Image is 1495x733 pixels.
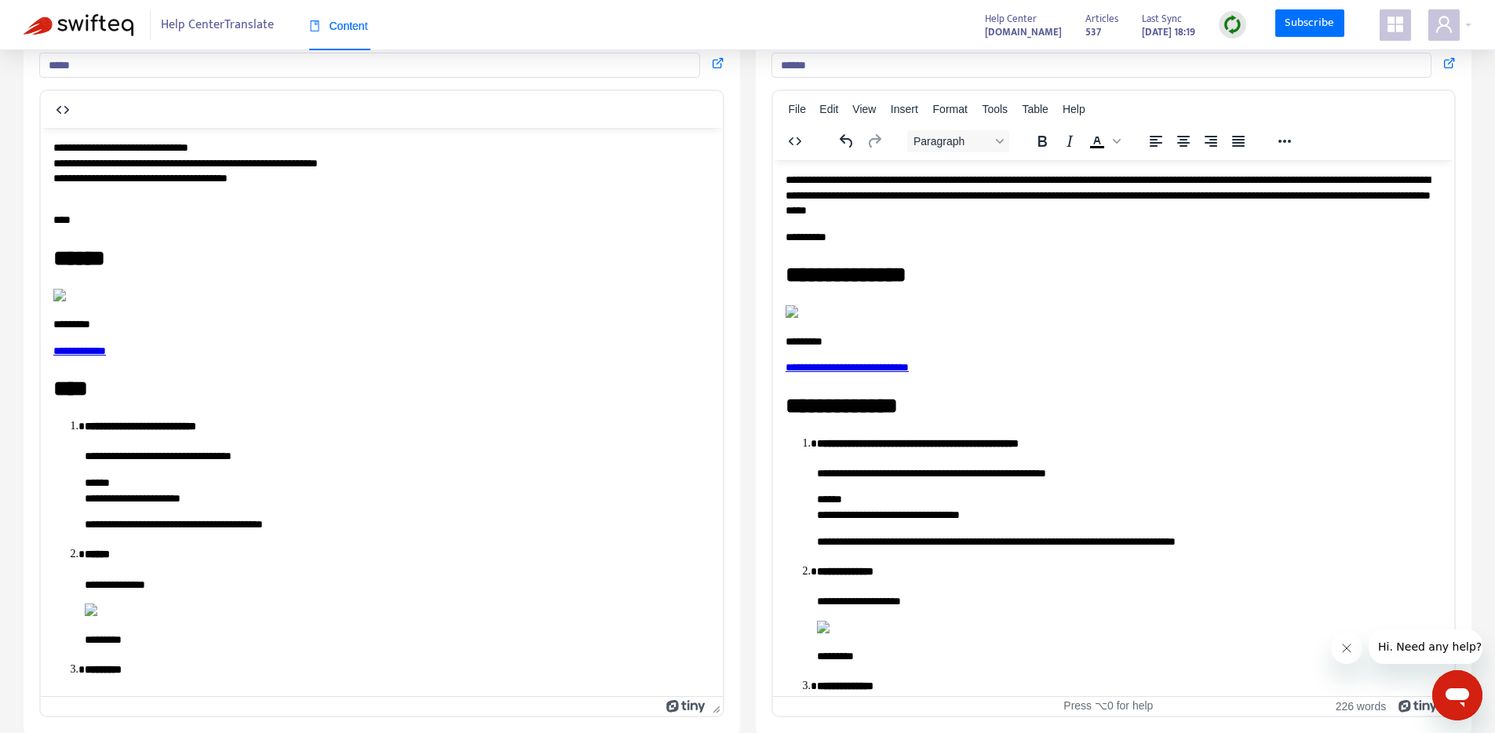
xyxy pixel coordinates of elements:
img: 4798616737182 [13,161,25,173]
button: Justify [1225,130,1252,152]
span: Help Center [985,10,1037,27]
span: appstore [1386,15,1405,34]
img: Swifteq [24,14,133,36]
span: Edit [819,103,838,115]
img: 4909463347230 [44,461,57,473]
button: Undo [833,130,860,152]
button: Redo [861,130,888,152]
iframe: メッセージを閉じる [1331,633,1362,664]
button: Align left [1143,130,1169,152]
iframe: 会社からのメッセージ [1369,629,1482,664]
span: Insert [891,103,918,115]
span: Content [309,20,368,32]
a: Powered by Tiny [1398,699,1438,712]
a: [DOMAIN_NAME] [985,23,1062,41]
iframe: メッセージングウィンドウを開くボタン [1432,670,1482,720]
iframe: Rich Text Area [41,128,723,696]
button: Align center [1170,130,1197,152]
span: Tools [982,103,1008,115]
strong: [DOMAIN_NAME] [985,24,1062,41]
span: Paragraph [913,135,990,148]
div: Press the Up and Down arrow keys to resize the editor. [706,697,723,716]
span: Last Sync [1142,10,1182,27]
strong: [DATE] 18:19 [1142,24,1195,41]
strong: 537 [1085,24,1101,41]
span: Articles [1085,10,1118,27]
span: Table [1022,103,1048,115]
span: book [309,20,320,31]
span: Format [933,103,968,115]
button: Bold [1029,130,1056,152]
button: 226 words [1336,699,1387,713]
button: Italic [1056,130,1083,152]
span: Help [1063,103,1085,115]
a: Subscribe [1275,9,1344,38]
div: Text color Black [1084,130,1123,152]
span: Help Center Translate [161,10,274,40]
div: Press ⌥0 for help [998,699,1218,713]
span: View [852,103,876,115]
img: 4798659579294 [44,476,57,488]
button: Align right [1198,130,1224,152]
a: Powered by Tiny [666,699,706,712]
span: File [788,103,806,115]
img: sync.dc5367851b00ba804db3.png [1223,15,1242,35]
img: 4909463346846 [13,145,25,158]
button: Block Paragraph [907,130,1009,152]
button: Reveal or hide additional toolbar items [1271,130,1298,152]
span: user [1435,15,1453,34]
iframe: Rich Text Area [773,160,1455,696]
